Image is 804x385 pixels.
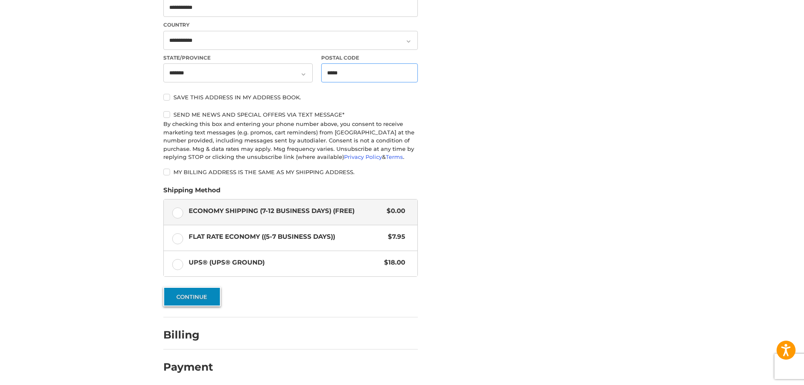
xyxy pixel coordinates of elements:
span: Economy Shipping (7-12 Business Days) (Free) [189,206,383,216]
label: Postal Code [321,54,418,62]
label: My billing address is the same as my shipping address. [163,169,418,175]
label: Send me news and special offers via text message* [163,111,418,118]
a: Privacy Policy [344,153,382,160]
legend: Shipping Method [163,186,220,199]
label: State/Province [163,54,313,62]
span: UPS® (UPS® Ground) [189,258,380,268]
label: Save this address in my address book. [163,94,418,101]
button: Continue [163,287,221,306]
h2: Payment [163,360,213,374]
span: Flat Rate Economy ((5-7 Business Days)) [189,232,384,242]
iframe: Google Customer Reviews [734,362,804,385]
div: By checking this box and entering your phone number above, you consent to receive marketing text ... [163,120,418,161]
a: Terms [386,153,403,160]
label: Country [163,21,418,29]
h2: Billing [163,328,213,341]
span: $18.00 [380,258,405,268]
span: $7.95 [384,232,405,242]
span: $0.00 [382,206,405,216]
